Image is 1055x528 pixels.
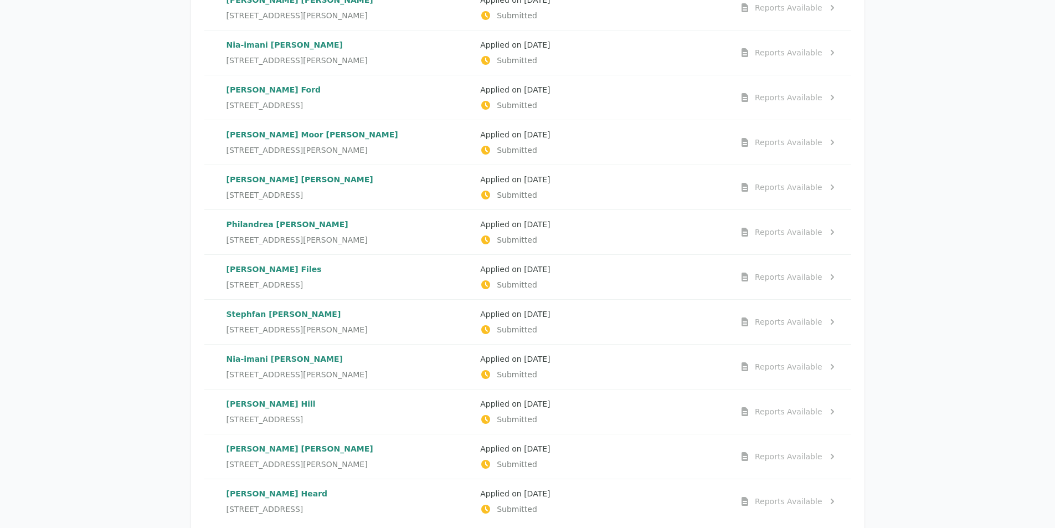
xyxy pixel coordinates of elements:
[204,255,851,299] a: [PERSON_NAME] Files[STREET_ADDRESS]Applied on [DATE]SubmittedReports Available
[480,84,725,95] p: Applied on
[480,10,725,21] p: Submitted
[524,444,550,453] time: [DATE]
[227,264,472,275] p: [PERSON_NAME] Files
[755,92,822,103] div: Reports Available
[227,145,368,156] span: [STREET_ADDRESS][PERSON_NAME]
[227,443,472,454] p: [PERSON_NAME] [PERSON_NAME]
[227,353,472,365] p: Nia-imani [PERSON_NAME]
[227,504,303,515] span: [STREET_ADDRESS]
[204,210,851,254] a: Philandrea [PERSON_NAME][STREET_ADDRESS][PERSON_NAME]Applied on [DATE]SubmittedReports Available
[227,279,303,290] span: [STREET_ADDRESS]
[204,165,851,209] a: [PERSON_NAME] [PERSON_NAME][STREET_ADDRESS]Applied on [DATE]SubmittedReports Available
[755,227,822,238] div: Reports Available
[227,100,303,111] span: [STREET_ADDRESS]
[480,174,725,185] p: Applied on
[480,369,725,380] p: Submitted
[524,310,550,319] time: [DATE]
[204,120,851,165] a: [PERSON_NAME] Moor [PERSON_NAME][STREET_ADDRESS][PERSON_NAME]Applied on [DATE]SubmittedReports Av...
[755,361,822,372] div: Reports Available
[227,369,368,380] span: [STREET_ADDRESS][PERSON_NAME]
[480,398,725,409] p: Applied on
[204,75,851,120] a: [PERSON_NAME] Ford[STREET_ADDRESS]Applied on [DATE]SubmittedReports Available
[227,459,368,470] span: [STREET_ADDRESS][PERSON_NAME]
[227,84,472,95] p: [PERSON_NAME] Ford
[204,479,851,524] a: [PERSON_NAME] Heard[STREET_ADDRESS]Applied on [DATE]SubmittedReports Available
[524,489,550,498] time: [DATE]
[227,398,472,409] p: [PERSON_NAME] Hill
[755,316,822,327] div: Reports Available
[480,324,725,335] p: Submitted
[227,174,472,185] p: [PERSON_NAME] [PERSON_NAME]
[227,234,368,245] span: [STREET_ADDRESS][PERSON_NAME]
[227,189,303,201] span: [STREET_ADDRESS]
[524,40,550,49] time: [DATE]
[204,30,851,75] a: Nia-imani [PERSON_NAME][STREET_ADDRESS][PERSON_NAME]Applied on [DATE]SubmittedReports Available
[524,265,550,274] time: [DATE]
[227,10,368,21] span: [STREET_ADDRESS][PERSON_NAME]
[755,137,822,148] div: Reports Available
[480,309,725,320] p: Applied on
[227,324,368,335] span: [STREET_ADDRESS][PERSON_NAME]
[480,264,725,275] p: Applied on
[480,39,725,50] p: Applied on
[480,443,725,454] p: Applied on
[524,399,550,408] time: [DATE]
[480,145,725,156] p: Submitted
[480,488,725,499] p: Applied on
[480,55,725,66] p: Submitted
[755,496,822,507] div: Reports Available
[480,129,725,140] p: Applied on
[524,175,550,184] time: [DATE]
[227,55,368,66] span: [STREET_ADDRESS][PERSON_NAME]
[227,309,472,320] p: Stephfan [PERSON_NAME]
[204,389,851,434] a: [PERSON_NAME] Hill[STREET_ADDRESS]Applied on [DATE]SubmittedReports Available
[227,219,472,230] p: Philandrea [PERSON_NAME]
[480,279,725,290] p: Submitted
[480,189,725,201] p: Submitted
[480,219,725,230] p: Applied on
[227,488,472,499] p: [PERSON_NAME] Heard
[755,47,822,58] div: Reports Available
[755,406,822,417] div: Reports Available
[755,2,822,13] div: Reports Available
[480,234,725,245] p: Submitted
[755,182,822,193] div: Reports Available
[480,414,725,425] p: Submitted
[480,100,725,111] p: Submitted
[227,39,472,50] p: Nia-imani [PERSON_NAME]
[204,300,851,344] a: Stephfan [PERSON_NAME][STREET_ADDRESS][PERSON_NAME]Applied on [DATE]SubmittedReports Available
[755,271,822,283] div: Reports Available
[480,504,725,515] p: Submitted
[524,85,550,94] time: [DATE]
[480,459,725,470] p: Submitted
[524,220,550,229] time: [DATE]
[204,345,851,389] a: Nia-imani [PERSON_NAME][STREET_ADDRESS][PERSON_NAME]Applied on [DATE]SubmittedReports Available
[480,353,725,365] p: Applied on
[227,414,303,425] span: [STREET_ADDRESS]
[755,451,822,462] div: Reports Available
[227,129,472,140] p: [PERSON_NAME] Moor [PERSON_NAME]
[524,355,550,363] time: [DATE]
[524,130,550,139] time: [DATE]
[204,434,851,479] a: [PERSON_NAME] [PERSON_NAME][STREET_ADDRESS][PERSON_NAME]Applied on [DATE]SubmittedReports Available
